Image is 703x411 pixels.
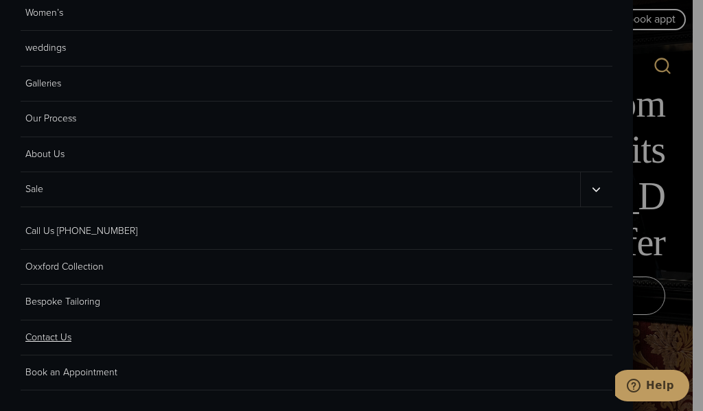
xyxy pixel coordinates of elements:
nav: Secondary Mobile Navigation [21,214,612,390]
a: Book an Appointment [21,355,612,390]
a: About Us [21,137,612,172]
a: Call Us [PHONE_NUMBER] [21,214,612,249]
a: Bespoke Tailoring [21,285,612,320]
a: Contact Us [21,320,612,355]
a: Galleries [21,67,612,102]
button: Sale sub menu toggle [580,172,612,207]
a: Our Process [21,102,612,137]
a: Oxxford Collection [21,250,612,285]
iframe: Opens a widget where you can chat to one of our agents [615,370,689,404]
a: Sale [21,172,580,207]
a: weddings [21,31,612,66]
